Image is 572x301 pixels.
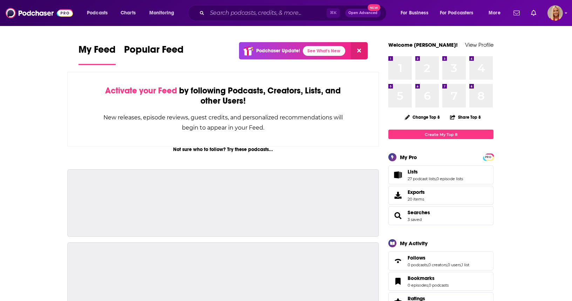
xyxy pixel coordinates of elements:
input: Search podcasts, credits, & more... [207,7,327,19]
a: Show notifications dropdown [528,7,539,19]
div: New releases, episode reviews, guest credits, and personalized recommendations will begin to appe... [103,112,343,133]
p: Podchaser Update! [256,48,300,54]
a: Charts [116,7,140,19]
a: Follows [391,256,405,266]
a: 0 podcasts [408,262,428,267]
span: Exports [408,189,425,195]
div: My Activity [400,240,428,247]
span: , [428,262,428,267]
span: Podcasts [87,8,108,18]
a: 0 creators [428,262,447,267]
img: User Profile [547,5,563,21]
a: 0 users [448,262,461,267]
button: open menu [484,7,509,19]
span: Logged in as KymberleeBolden [547,5,563,21]
span: Exports [391,190,405,200]
div: Search podcasts, credits, & more... [195,5,393,21]
span: For Podcasters [440,8,474,18]
button: Show profile menu [547,5,563,21]
div: by following Podcasts, Creators, Lists, and other Users! [103,86,343,106]
a: 27 podcast lists [408,176,436,181]
span: Lists [388,165,493,184]
span: New [368,4,380,11]
a: My Feed [79,44,116,65]
div: Not sure who to follow? Try these podcasts... [67,146,379,152]
span: PRO [484,155,492,160]
span: , [436,176,436,181]
a: Bookmarks [391,276,405,286]
span: ⌘ K [327,8,340,18]
button: Change Top 8 [401,113,444,122]
span: , [428,283,429,288]
a: Follows [408,255,469,261]
a: 0 podcasts [429,283,449,288]
a: Popular Feed [124,44,184,65]
img: Podchaser - Follow, Share and Rate Podcasts [6,6,73,20]
span: My Feed [79,44,116,60]
div: My Pro [400,154,417,161]
span: 20 items [408,197,425,202]
a: 3 saved [408,217,422,222]
button: open menu [435,7,484,19]
a: 1 list [462,262,469,267]
a: Bookmarks [408,275,449,281]
button: open menu [144,7,183,19]
span: More [489,8,500,18]
a: Create My Top 8 [388,130,493,139]
a: Searches [408,209,430,216]
span: Charts [121,8,136,18]
a: Lists [408,169,463,175]
span: Monitoring [149,8,174,18]
span: Bookmarks [408,275,435,281]
button: open menu [396,7,437,19]
button: open menu [82,7,117,19]
span: Follows [388,251,493,270]
a: PRO [484,154,492,159]
span: Lists [408,169,418,175]
span: Popular Feed [124,44,184,60]
a: Show notifications dropdown [511,7,523,19]
a: Welcome [PERSON_NAME]! [388,41,458,48]
a: 0 episodes [408,283,428,288]
span: , [447,262,448,267]
a: Exports [388,186,493,205]
a: 0 episode lists [436,176,463,181]
span: Bookmarks [388,272,493,291]
span: , [461,262,462,267]
button: Share Top 8 [450,110,481,124]
a: See What's New [303,46,345,56]
a: View Profile [465,41,493,48]
span: Follows [408,255,425,261]
a: Searches [391,211,405,221]
button: Open AdvancedNew [345,9,381,17]
span: Searches [388,206,493,225]
span: For Business [401,8,428,18]
span: Activate your Feed [105,85,177,96]
a: Lists [391,170,405,180]
span: Open Advanced [348,11,377,15]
